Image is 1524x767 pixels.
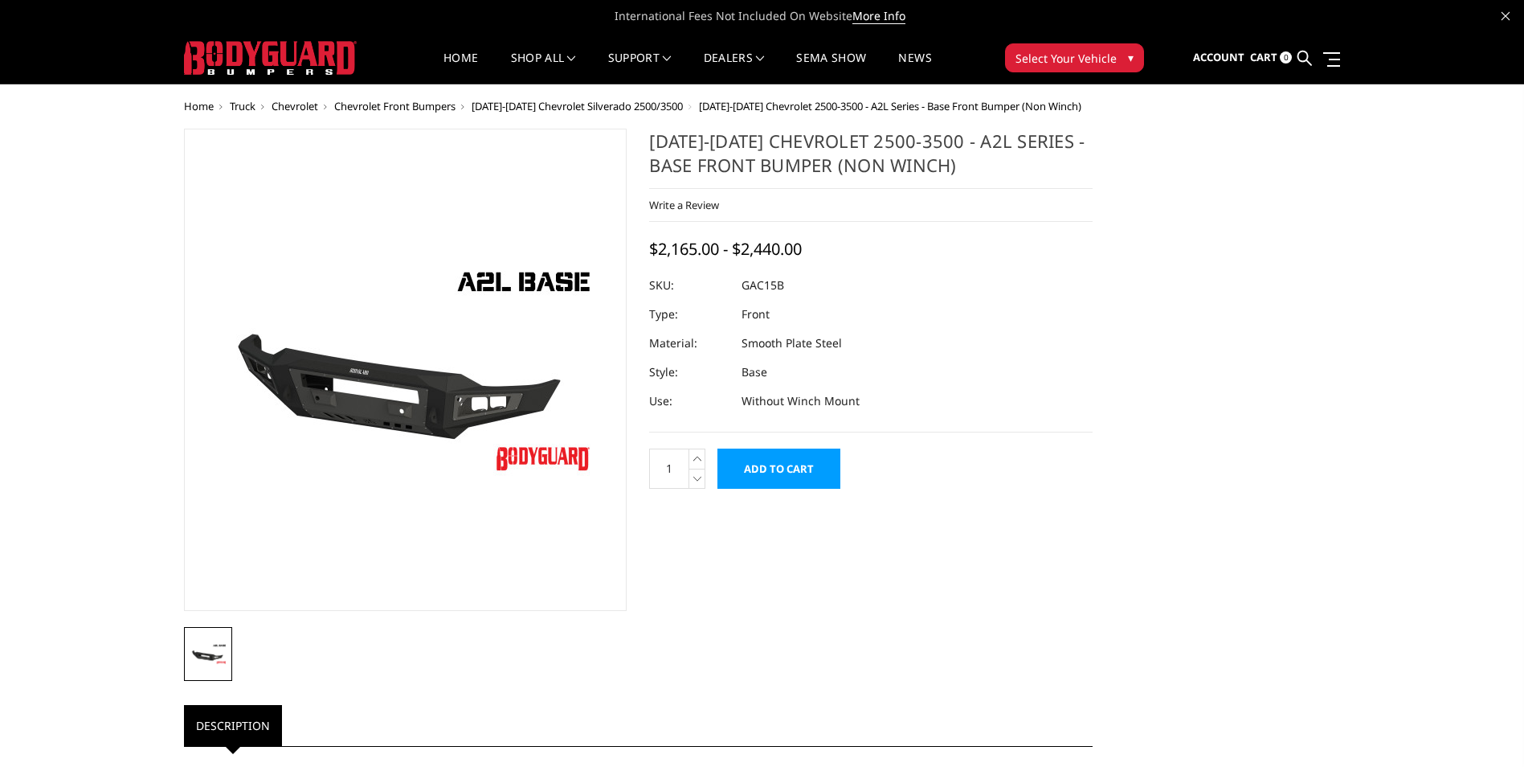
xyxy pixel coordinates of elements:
dd: Base [742,358,767,387]
a: shop all [511,52,576,84]
a: Dealers [704,52,765,84]
span: Select Your Vehicle [1015,50,1117,67]
a: Home [184,99,214,113]
span: Account [1193,50,1244,64]
a: 2015-2019 Chevrolet 2500-3500 - A2L Series - Base Front Bumper (Non Winch) [184,129,627,611]
input: Add to Cart [717,449,840,489]
span: ▾ [1128,49,1134,66]
dd: Smooth Plate Steel [742,329,842,358]
a: SEMA Show [796,52,866,84]
dt: SKU: [649,271,729,300]
a: News [898,52,931,84]
a: Write a Review [649,198,719,212]
span: 0 [1280,51,1292,64]
dd: GAC15B [742,271,784,300]
dt: Type: [649,300,729,329]
span: [DATE]-[DATE] Chevrolet 2500-3500 - A2L Series - Base Front Bumper (Non Winch) [699,99,1081,113]
a: Support [608,52,672,84]
dt: Material: [649,329,729,358]
button: Select Your Vehicle [1005,43,1144,72]
img: BODYGUARD BUMPERS [184,41,357,75]
span: Cart [1250,50,1277,64]
h1: [DATE]-[DATE] Chevrolet 2500-3500 - A2L Series - Base Front Bumper (Non Winch) [649,129,1093,189]
span: $2,165.00 - $2,440.00 [649,238,802,260]
dd: Without Winch Mount [742,387,860,416]
img: 2015-2019 Chevrolet 2500-3500 - A2L Series - Base Front Bumper (Non Winch) [189,643,227,665]
a: Cart 0 [1250,36,1292,80]
dt: Use: [649,387,729,416]
dd: Front [742,300,770,329]
a: Description [184,705,282,746]
a: Chevrolet Front Bumpers [334,99,456,113]
a: Home [443,52,478,84]
a: Account [1193,36,1244,80]
a: Chevrolet [272,99,318,113]
a: More Info [852,8,905,24]
a: [DATE]-[DATE] Chevrolet Silverado 2500/3500 [472,99,683,113]
dt: Style: [649,358,729,387]
a: Truck [230,99,255,113]
img: 2015-2019 Chevrolet 2500-3500 - A2L Series - Base Front Bumper (Non Winch) [204,257,606,483]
